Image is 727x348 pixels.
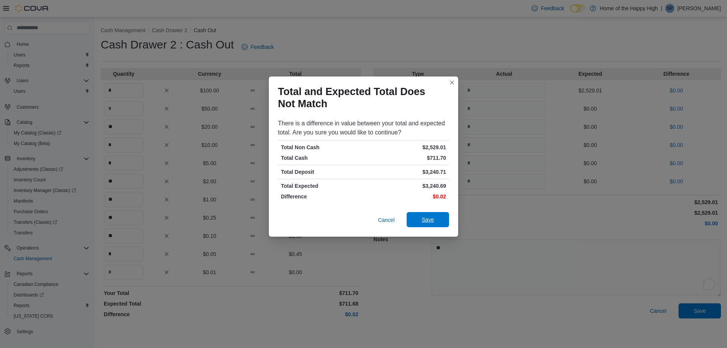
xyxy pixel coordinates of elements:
span: Save [422,216,434,223]
span: Cancel [378,216,395,224]
p: $3,240.71 [365,168,446,176]
p: $3,240.69 [365,182,446,190]
button: Save [407,212,449,227]
div: There is a difference in value between your total and expected total. Are you sure you would like... [278,119,449,137]
p: Total Expected [281,182,362,190]
button: Cancel [375,212,398,228]
p: $2,529.01 [365,144,446,151]
p: $711.70 [365,154,446,162]
p: Total Non Cash [281,144,362,151]
button: Closes this modal window [448,78,457,87]
p: Total Deposit [281,168,362,176]
p: $0.02 [365,193,446,200]
p: Total Cash [281,154,362,162]
h1: Total and Expected Total Does Not Match [278,86,443,110]
p: Difference [281,193,362,200]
